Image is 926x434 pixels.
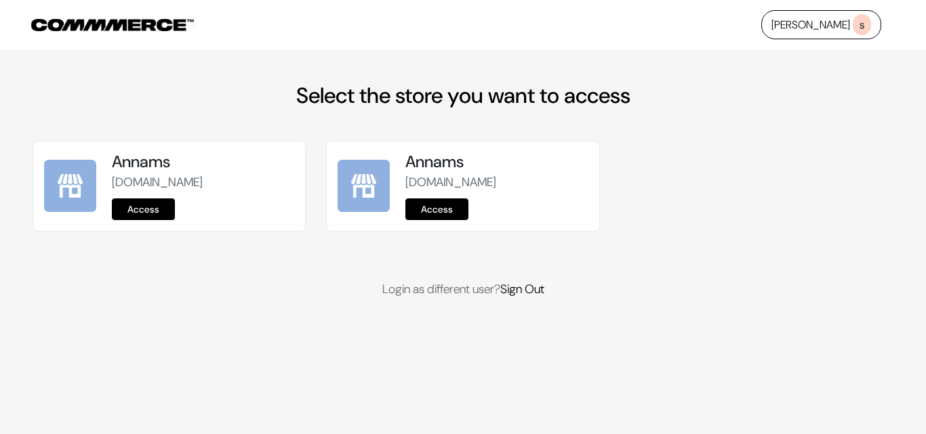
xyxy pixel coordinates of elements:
[44,160,96,212] img: Annams
[853,14,871,35] span: s
[112,173,294,192] p: [DOMAIN_NAME]
[761,10,881,39] a: [PERSON_NAME]s
[31,19,194,31] img: COMMMERCE
[33,280,893,299] p: Login as different user?
[338,160,390,212] img: Annams
[500,281,544,297] a: Sign Out
[112,198,175,220] a: Access
[405,173,588,192] p: [DOMAIN_NAME]
[33,83,893,108] h2: Select the store you want to access
[405,198,468,220] a: Access
[112,152,294,172] h5: Annams
[405,152,588,172] h5: Annams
